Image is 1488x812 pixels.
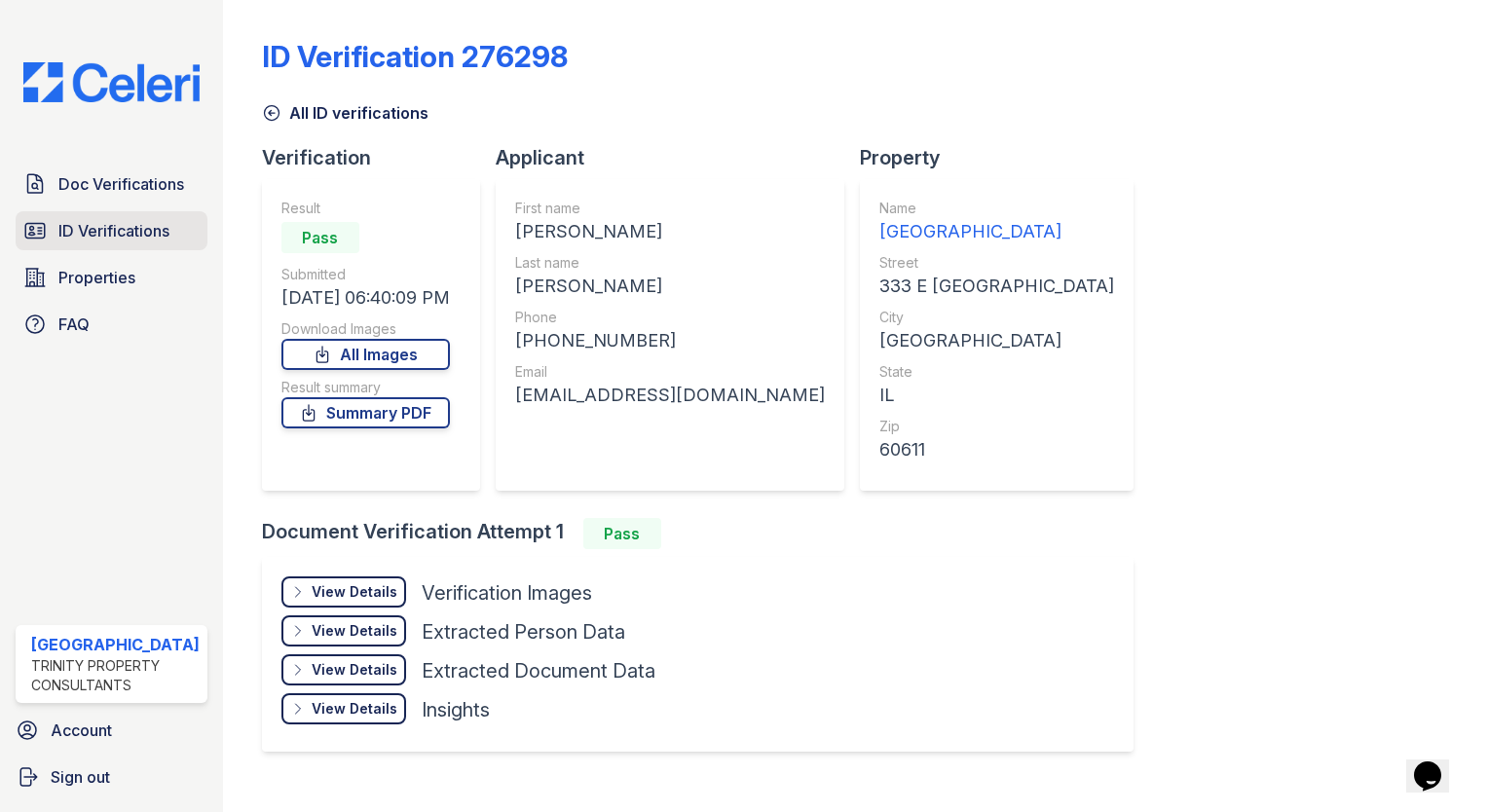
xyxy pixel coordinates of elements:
span: ID Verifications [58,219,169,242]
div: Street [879,253,1114,273]
div: Submitted [281,265,450,284]
div: ID Verification 276298 [262,39,568,74]
div: Pass [281,222,359,253]
div: Name [879,199,1114,218]
iframe: chat widget [1406,734,1469,793]
a: All ID verifications [262,101,428,125]
div: [PHONE_NUMBER] [515,327,825,354]
div: View Details [312,699,397,719]
div: Result summary [281,378,450,397]
div: Download Images [281,319,450,339]
div: 333 E [GEOGRAPHIC_DATA] [879,273,1114,300]
img: CE_Logo_Blue-a8612792a0a2168367f1c8372b55b34899dd931a85d93a1a3d3e32e68fde9ad4.png [8,62,215,102]
div: IL [879,382,1114,409]
a: Doc Verifications [16,165,207,203]
div: View Details [312,621,397,641]
div: Phone [515,308,825,327]
div: [PERSON_NAME] [515,218,825,245]
div: Email [515,362,825,382]
div: [PERSON_NAME] [515,273,825,300]
div: City [879,308,1114,327]
div: View Details [312,660,397,680]
div: Extracted Person Data [422,618,625,646]
div: [GEOGRAPHIC_DATA] [31,633,200,656]
a: All Images [281,339,450,370]
div: [GEOGRAPHIC_DATA] [879,327,1114,354]
div: [GEOGRAPHIC_DATA] [879,218,1114,245]
a: Properties [16,258,207,297]
div: Trinity Property Consultants [31,656,200,695]
span: FAQ [58,313,90,336]
div: View Details [312,582,397,602]
div: State [879,362,1114,382]
span: Doc Verifications [58,172,184,196]
a: Sign out [8,757,215,796]
a: Account [8,711,215,750]
div: [EMAIL_ADDRESS][DOMAIN_NAME] [515,382,825,409]
span: Properties [58,266,135,289]
div: Applicant [496,144,860,171]
div: Extracted Document Data [422,657,655,684]
a: FAQ [16,305,207,344]
div: Document Verification Attempt 1 [262,518,1149,549]
div: Zip [879,417,1114,436]
div: Result [281,199,450,218]
span: Account [51,719,112,742]
div: Verification [262,144,496,171]
div: Verification Images [422,579,592,607]
div: 60611 [879,436,1114,463]
a: ID Verifications [16,211,207,250]
div: Insights [422,696,490,723]
div: First name [515,199,825,218]
div: Property [860,144,1149,171]
div: Last name [515,253,825,273]
div: Pass [583,518,661,549]
span: Sign out [51,765,110,789]
div: [DATE] 06:40:09 PM [281,284,450,312]
a: Summary PDF [281,397,450,428]
a: Name [GEOGRAPHIC_DATA] [879,199,1114,245]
